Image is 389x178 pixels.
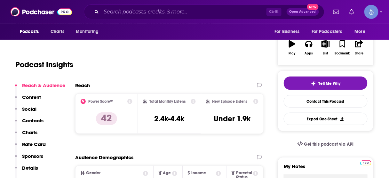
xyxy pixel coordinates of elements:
button: tell me why sparkleTell Me Why [284,77,368,90]
input: Search podcasts, credits, & more... [101,7,266,17]
p: Social [22,106,36,112]
button: Apps [300,36,317,59]
span: For Podcasters [312,27,342,36]
div: List [323,52,328,55]
button: Rate Card [15,141,46,153]
span: Logged in as Spiral5-G1 [364,5,378,19]
button: Open AdvancedNew [287,8,319,16]
div: Bookmark [335,52,350,55]
span: Tell Me Why [319,81,341,86]
button: Export One-Sheet [284,113,368,125]
span: Monitoring [76,27,99,36]
button: open menu [307,26,352,38]
span: Get this podcast via API [304,142,354,147]
button: open menu [350,26,374,38]
span: Gender [86,171,100,175]
button: Charts [15,129,37,141]
p: Content [22,94,41,100]
h2: Audience Demographics [75,154,133,160]
button: Play [284,36,300,59]
img: Podchaser - Follow, Share and Rate Podcasts [11,6,72,18]
p: Charts [22,129,37,135]
img: tell me why sparkle [311,81,316,86]
h2: Total Monthly Listens [149,99,186,104]
a: Get this podcast via API [292,136,359,152]
h2: Power Score™ [88,99,113,104]
button: Reach & Audience [15,82,65,94]
h2: Reach [75,82,90,88]
h2: New Episode Listens [212,99,248,104]
span: Podcasts [20,27,39,36]
p: Details [22,165,38,171]
p: Rate Card [22,141,46,147]
button: Contacts [15,117,44,129]
button: open menu [15,26,47,38]
p: Sponsors [22,153,43,159]
a: Charts [46,26,68,38]
button: open menu [270,26,308,38]
div: Play [289,52,296,55]
div: Search podcasts, credits, & more... [84,4,324,19]
span: Income [191,171,206,175]
img: User Profile [364,5,378,19]
button: List [317,36,334,59]
span: Ctrl K [266,8,282,16]
a: Pro website [360,159,371,166]
h1: Podcast Insights [15,60,73,69]
label: My Notes [284,163,368,174]
h3: Under 1.9k [214,114,251,124]
button: Share [351,36,368,59]
a: Contact This Podcast [284,95,368,108]
div: Apps [305,52,313,55]
button: Show profile menu [364,5,378,19]
a: Show notifications dropdown [331,6,342,17]
span: Open Advanced [290,10,316,13]
a: Show notifications dropdown [347,6,357,17]
span: More [355,27,366,36]
button: Social [15,106,36,118]
h3: 2.4k-4.4k [155,114,185,124]
p: 42 [96,112,117,125]
p: Contacts [22,117,44,124]
span: For Business [274,27,300,36]
p: Reach & Audience [22,82,65,88]
button: open menu [71,26,107,38]
button: Sponsors [15,153,43,165]
div: Share [355,52,363,55]
span: New [307,4,319,10]
button: Bookmark [334,36,351,59]
span: Charts [51,27,64,36]
button: Content [15,94,41,106]
span: Age [163,171,171,175]
img: Podchaser Pro [360,160,371,166]
button: Details [15,165,38,177]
